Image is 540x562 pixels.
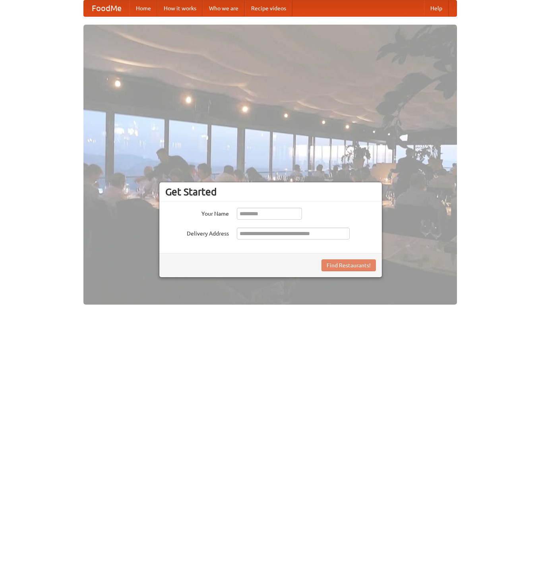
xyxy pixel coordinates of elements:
[84,0,130,16] a: FoodMe
[245,0,292,16] a: Recipe videos
[165,186,376,198] h3: Get Started
[424,0,449,16] a: Help
[321,259,376,271] button: Find Restaurants!
[130,0,157,16] a: Home
[165,228,229,238] label: Delivery Address
[165,208,229,218] label: Your Name
[157,0,203,16] a: How it works
[203,0,245,16] a: Who we are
